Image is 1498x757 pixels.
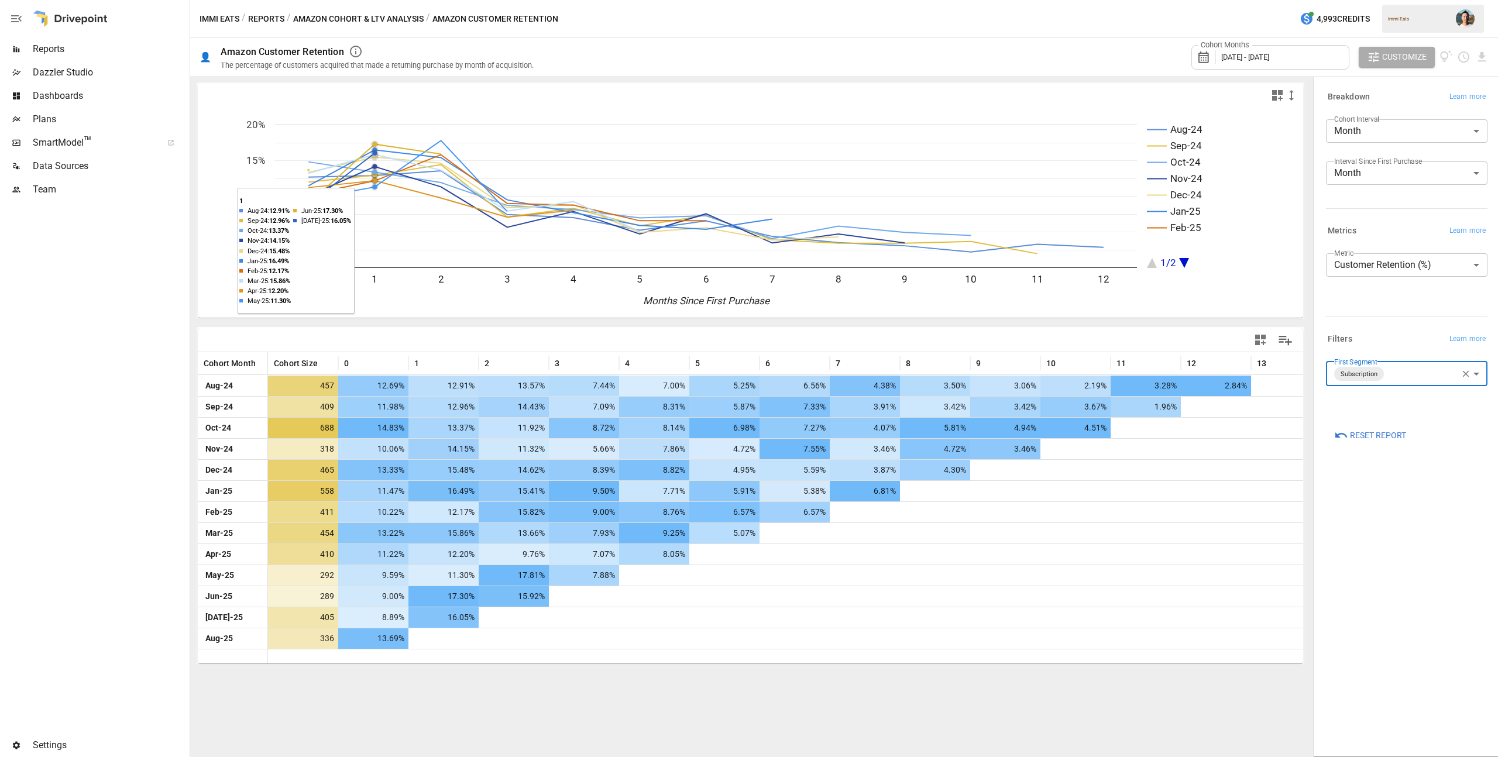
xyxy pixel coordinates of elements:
span: Dazzler Studio [33,66,187,80]
span: 5.81% [906,418,968,438]
span: 5.87% [695,397,757,417]
button: Customize [1359,47,1435,68]
span: 5.66% [555,439,617,459]
span: 4.95% [695,460,757,480]
text: Dec-24 [1170,189,1202,201]
span: 7.33% [765,397,827,417]
span: 318 [274,439,336,459]
span: Sep-24 [204,397,262,417]
span: 13.57% [485,376,547,396]
span: [DATE] - [DATE] [1221,53,1269,61]
span: 13.37% [414,418,476,438]
h6: Metrics [1328,225,1356,238]
text: 4 [571,273,576,285]
span: 8.39% [555,460,617,480]
span: 12.17% [414,502,476,522]
span: 7.00% [625,376,687,396]
text: 10 [965,273,977,285]
text: Jan-25 [1170,205,1201,217]
span: 17.30% [414,586,476,607]
h6: Breakdown [1328,91,1370,104]
span: Reset Report [1350,428,1406,443]
span: Cohort Month [204,357,256,369]
span: SmartModel [33,136,154,150]
span: Aug-25 [204,628,262,649]
span: Team [33,183,187,197]
span: Apr-25 [204,544,262,565]
span: 3.42% [976,397,1038,417]
span: 292 [274,565,336,586]
span: 454 [274,523,336,543]
div: Customer Retention (%) [1326,253,1487,277]
span: 6.57% [695,502,757,522]
button: Reports [248,12,284,26]
span: 3 [555,357,559,369]
span: 9.59% [344,565,406,586]
span: 8.82% [625,460,687,480]
span: 8.14% [625,418,687,438]
span: May-25 [204,565,262,586]
text: Aug-24 [1170,123,1202,135]
span: 9.25% [625,523,687,543]
span: 6.57% [765,502,827,522]
button: View documentation [1439,47,1453,68]
button: Amazon Cohort & LTV Analysis [293,12,424,26]
span: 411 [274,502,336,522]
span: 405 [274,607,336,628]
div: / [426,12,430,26]
span: 13.66% [485,523,547,543]
span: 3.46% [836,439,898,459]
span: 8.05% [625,544,687,565]
span: 8.76% [625,502,687,522]
span: 16.49% [414,481,476,501]
text: 9 [902,273,908,285]
span: 4.51% [1046,418,1108,438]
span: 8.31% [625,397,687,417]
span: 5.38% [765,481,827,501]
span: Mar-25 [204,523,262,543]
span: 4.38% [836,376,898,396]
text: 1/2 [1160,257,1176,269]
span: 3.28% [1116,376,1179,396]
span: 688 [274,418,336,438]
span: 11.32% [485,439,547,459]
h6: Filters [1328,333,1352,346]
span: 6 [765,357,770,369]
span: 10.22% [344,502,406,522]
span: [DATE]-25 [204,607,262,628]
span: 3.06% [976,376,1038,396]
text: Nov-24 [1170,173,1202,184]
span: 7.86% [625,439,687,459]
span: 3.50% [906,376,968,396]
div: The percentage of customers acquired that made a returning purchase by month of acquisition. [221,61,534,70]
span: 7.55% [765,439,827,459]
span: 4.72% [906,439,968,459]
text: Months Since First Purchase [643,295,770,307]
span: Feb-25 [204,502,262,522]
button: 4,993Credits [1295,8,1375,30]
text: Feb-25 [1170,222,1201,233]
span: 3.46% [976,439,1038,459]
span: 11 [1116,357,1126,369]
div: Month [1326,161,1487,185]
span: 3.87% [836,460,898,480]
label: First Segment [1334,357,1377,367]
div: Month [1326,119,1487,143]
text: 2 [438,273,444,285]
span: 409 [274,397,336,417]
span: 11.92% [485,418,547,438]
label: Interval Since First Purchase [1334,156,1422,166]
text: 20% [246,119,265,130]
span: 15.82% [485,502,547,522]
span: 4.94% [976,418,1038,438]
span: 336 [274,628,336,649]
text: Sep-24 [1170,140,1202,152]
span: 6.81% [836,481,898,501]
button: Reset Report [1326,425,1414,446]
span: 0 [344,357,349,369]
span: 15.86% [414,523,476,543]
text: 6 [703,273,709,285]
div: Amazon Customer Retention [221,46,344,57]
span: 11.47% [344,481,406,501]
div: / [287,12,291,26]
